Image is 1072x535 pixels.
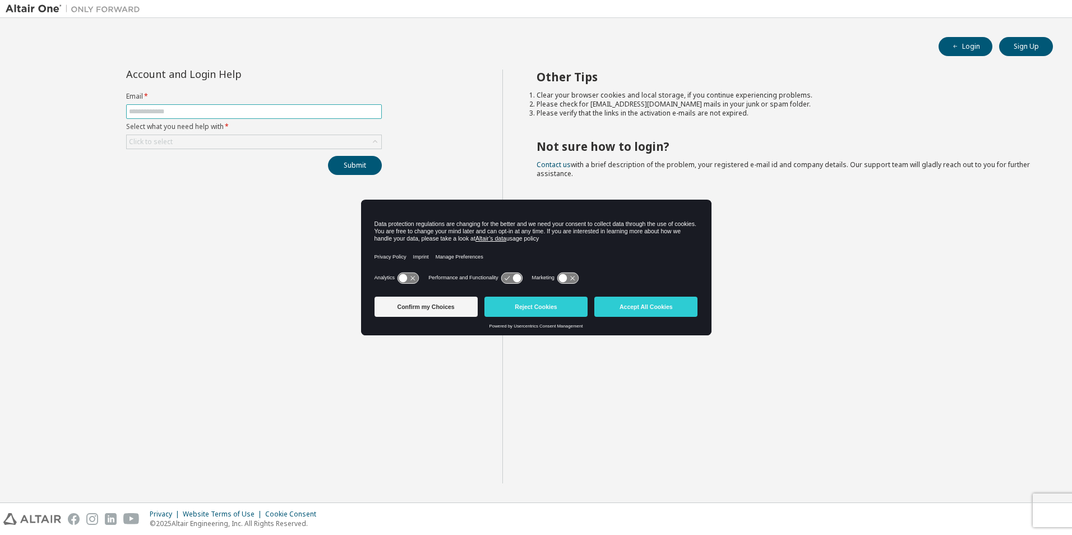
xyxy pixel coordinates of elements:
h2: Not sure how to login? [537,139,1033,154]
li: Please verify that the links in the activation e-mails are not expired. [537,109,1033,118]
button: Sign Up [999,37,1053,56]
div: Account and Login Help [126,70,331,79]
img: altair_logo.svg [3,513,61,525]
h2: Other Tips [537,70,1033,84]
p: © 2025 Altair Engineering, Inc. All Rights Reserved. [150,519,323,528]
img: linkedin.svg [105,513,117,525]
div: Privacy [150,510,183,519]
div: Click to select [129,137,173,146]
button: Submit [328,156,382,175]
img: Altair One [6,3,146,15]
img: facebook.svg [68,513,80,525]
span: with a brief description of the problem, your registered e-mail id and company details. Our suppo... [537,160,1030,178]
div: Cookie Consent [265,510,323,519]
img: youtube.svg [123,513,140,525]
li: Clear your browser cookies and local storage, if you continue experiencing problems. [537,91,1033,100]
img: instagram.svg [86,513,98,525]
label: Select what you need help with [126,122,382,131]
li: Please check for [EMAIL_ADDRESS][DOMAIN_NAME] mails in your junk or spam folder. [537,100,1033,109]
label: Email [126,92,382,101]
button: Login [939,37,992,56]
div: Website Terms of Use [183,510,265,519]
div: Click to select [127,135,381,149]
a: Contact us [537,160,571,169]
